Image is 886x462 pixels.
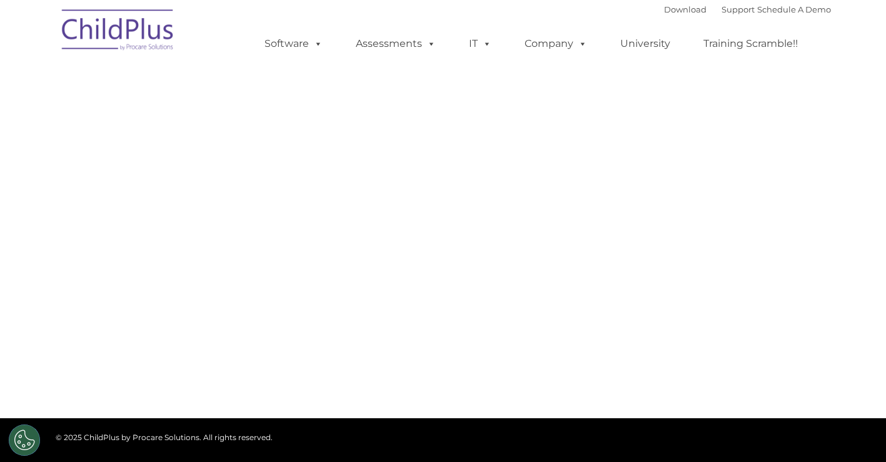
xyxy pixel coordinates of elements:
a: Training Scramble!! [691,31,810,56]
a: Schedule A Demo [757,4,831,14]
a: Company [512,31,600,56]
img: ChildPlus by Procare Solutions [56,1,181,63]
iframe: Form 0 [65,218,822,311]
a: Assessments [343,31,448,56]
a: Download [664,4,707,14]
a: Software [252,31,335,56]
a: IT [456,31,504,56]
a: Support [722,4,755,14]
button: Cookies Settings [9,424,40,456]
a: University [608,31,683,56]
span: © 2025 ChildPlus by Procare Solutions. All rights reserved. [56,433,273,442]
font: | [664,4,831,14]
